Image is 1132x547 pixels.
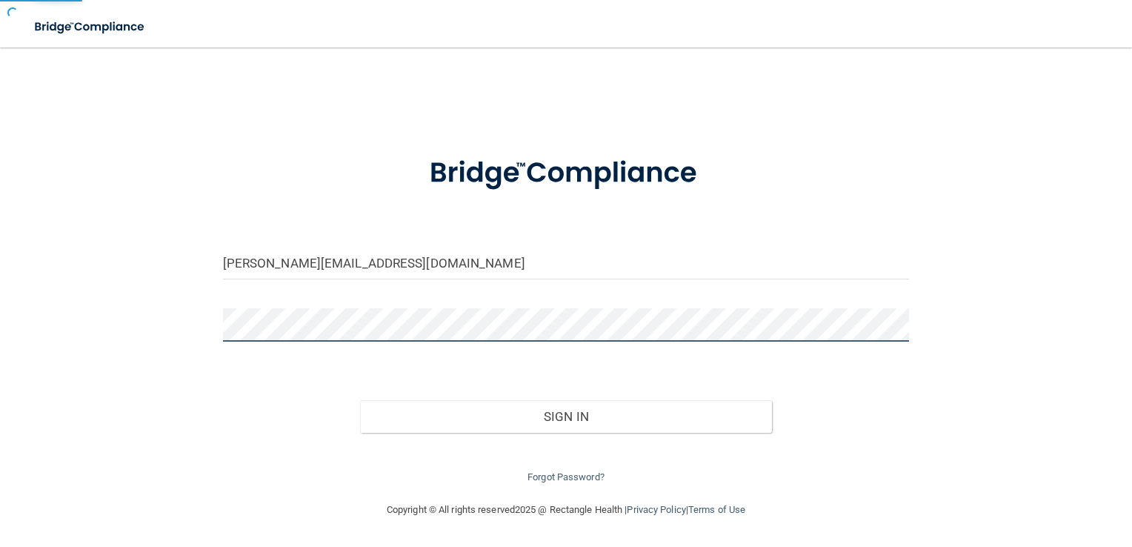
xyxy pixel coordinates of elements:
[627,504,685,515] a: Privacy Policy
[296,486,836,534] div: Copyright © All rights reserved 2025 @ Rectangle Health | |
[223,246,910,279] input: Email
[876,444,1114,503] iframe: Drift Widget Chat Controller
[360,400,772,433] button: Sign In
[22,12,159,42] img: bridge_compliance_login_screen.278c3ca4.svg
[527,471,605,483] a: Forgot Password?
[688,504,745,515] a: Terms of Use
[400,136,732,210] img: bridge_compliance_login_screen.278c3ca4.svg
